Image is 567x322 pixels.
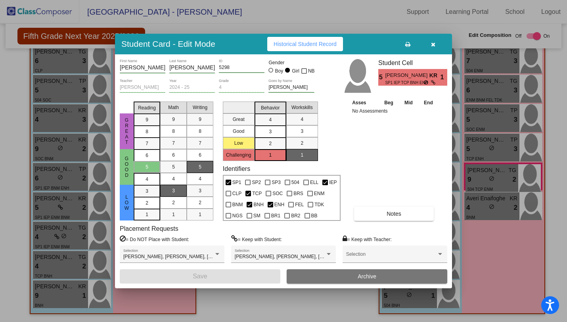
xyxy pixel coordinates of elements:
span: SP1 IEP TCP BNH ENH [385,80,424,86]
input: grade [219,85,264,90]
th: End [418,98,439,107]
span: Writing [193,104,207,111]
span: 6 [146,152,148,159]
input: teacher [120,85,165,90]
span: 1 [146,211,148,218]
span: SM [253,211,261,220]
span: BRS [293,189,303,198]
h3: Student Card - Edit Mode [121,39,215,49]
span: 3 [172,187,175,194]
span: Notes [387,211,401,217]
span: TDK [314,200,324,209]
span: Reading [138,104,156,111]
span: 2 [199,199,201,206]
span: SP3 [272,178,281,187]
input: goes by name [268,85,314,90]
span: 7 [146,140,148,147]
label: Identifiers [223,165,250,172]
span: 9 [172,116,175,123]
button: Archive [287,269,447,284]
span: 6 [199,151,201,159]
span: [PERSON_NAME], [PERSON_NAME], [PERSON_NAME], [PERSON_NAME], [PERSON_NAME] [123,254,329,259]
span: [PERSON_NAME] [385,71,429,80]
span: 4 [146,176,148,183]
span: 2 [172,199,175,206]
span: Great [123,117,130,145]
span: SOC [272,189,283,198]
span: TCP [252,189,262,198]
span: 9 [146,116,148,123]
span: ENM [314,189,325,198]
h3: Student Cell [378,59,447,67]
th: Beg [379,98,399,107]
span: 1 [199,211,201,218]
span: 4 [301,116,303,123]
span: ENH [274,200,284,209]
span: 4 [199,175,201,182]
span: NGS [232,211,243,220]
span: 3 [269,128,272,135]
span: SP2 [252,178,261,187]
span: BNM [232,200,243,209]
span: Save [193,273,207,280]
span: [PERSON_NAME], [PERSON_NAME], [PERSON_NAME] [235,254,357,259]
span: BR1 [271,211,280,220]
button: Save [120,269,280,284]
span: NB [308,66,315,76]
span: 3 [199,187,201,194]
span: 2 [269,140,272,147]
td: No Assessments [350,107,439,115]
span: 3 [301,128,303,135]
span: 3 [146,188,148,195]
label: = Keep with Teacher: [343,235,392,243]
span: 1 [269,151,272,159]
div: Girl [291,67,299,75]
span: Math [168,104,179,111]
span: Workskills [291,104,313,111]
span: Low [123,194,130,211]
span: 2 [146,199,148,207]
span: Historical Student Record [274,41,337,47]
span: 5 [172,163,175,171]
input: year [169,85,215,90]
span: 4 [172,175,175,182]
span: 8 [172,128,175,135]
span: 504 [291,178,299,187]
span: BNH [253,200,263,209]
span: Behavior [261,104,280,111]
span: ELL [310,178,318,187]
div: Boy [275,67,283,75]
label: = Do NOT Place with Student: [120,235,189,243]
span: 6 [172,151,175,159]
span: 8 [199,128,201,135]
span: 4 [269,116,272,123]
span: 5 [199,163,201,171]
span: 1 [441,73,447,82]
span: SP1 [232,178,241,187]
button: Historical Student Record [267,37,343,51]
span: KR [429,71,441,80]
span: Archive [358,273,376,280]
span: 5 [378,73,385,82]
span: 7 [199,140,201,147]
span: 1 [172,211,175,218]
span: FEL [295,200,304,209]
span: 9 [199,116,201,123]
span: 5 [146,163,148,171]
span: 7 [172,140,175,147]
input: Enter ID [219,65,264,71]
span: 8 [146,128,148,135]
span: BB [311,211,318,220]
span: CLP [232,189,241,198]
label: Placement Requests [120,225,178,232]
th: Asses [350,98,379,107]
mat-label: Gender [268,59,314,66]
label: = Keep with Student: [231,235,282,243]
span: BR2 [291,211,300,220]
span: 2 [301,140,303,147]
span: Good [123,156,130,178]
button: Notes [354,207,434,221]
span: IEP [329,178,337,187]
th: Mid [399,98,418,107]
span: 1 [301,151,303,159]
